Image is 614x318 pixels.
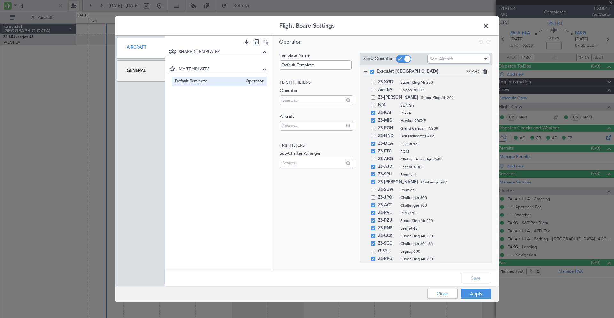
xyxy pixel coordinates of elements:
label: Operator [280,88,353,94]
span: ZS-MIG [378,117,397,125]
span: Challenger 300 [400,195,488,200]
span: ZS-AKG [378,155,397,163]
span: Super King Air 200 [421,95,488,101]
span: ZS-POH [378,125,397,132]
span: Challenger 300 [400,202,488,208]
span: Hawker 900XP [400,118,488,124]
input: Search... [282,95,343,105]
span: Learjet 45XR [400,164,488,170]
span: G-SYLJ [378,248,397,255]
h2: Trip filters [280,143,353,149]
input: Search... [282,121,343,131]
label: Aircraft [280,113,353,120]
span: SLING 2 [400,102,488,108]
span: Operator [279,38,301,45]
span: ZS-SRU [378,171,397,178]
span: A6-TBA [378,86,397,94]
span: Operator [242,78,264,85]
span: ZS-HND [378,132,397,140]
span: ZS-SGC [378,240,397,248]
span: Super King Air 200 [400,79,488,85]
span: PC-24 [400,110,488,116]
label: Show Operator [363,56,393,62]
h2: Flight filters [280,79,353,86]
span: Sort Aircraft [430,56,453,62]
span: Super King Air 350 [400,233,488,239]
span: ZS-SUW [378,186,397,194]
button: Close [427,289,458,299]
span: ZS-RVL [378,209,397,217]
span: ExecuJet [GEOGRAPHIC_DATA] [377,69,466,75]
div: Aircraft [117,37,165,59]
span: Default Template [175,78,243,85]
label: Template Name [280,53,353,59]
span: Citation Sovereign C680 [400,156,488,162]
span: Bell Helicopter 412 [400,133,488,139]
span: 77 A/C [466,69,479,75]
span: ZS-PPG [378,255,397,263]
span: Premier I [400,172,488,177]
input: Search... [282,158,343,168]
span: Super King Air 200 [400,256,488,262]
span: ZS-CCK [378,232,397,240]
button: Apply [461,289,491,299]
span: PC12 [400,149,488,154]
label: Sub-Charter Arranger [280,151,353,157]
span: ZS-[PERSON_NAME] [378,94,418,102]
span: MY TEMPLATES [179,66,261,72]
span: Falcon 900DX [400,87,488,93]
span: Challenger 601-3A [400,241,488,247]
span: ZS-[PERSON_NAME] [378,178,418,186]
span: Challenger 604 [421,179,488,185]
span: Learjet 45 [400,141,488,147]
span: ZS-KAT [378,109,397,117]
span: ZS-PNP [378,224,397,232]
span: ZS-DCA [378,140,397,148]
span: Grand Caravan - C208 [400,126,488,131]
span: Premier I [400,187,488,193]
span: N/A [378,102,397,109]
span: ZS-AJD [378,163,397,171]
span: Super King Air 200 [400,218,488,224]
span: Learjet 45 [400,225,488,231]
span: ZS-JPO [378,194,397,201]
span: ZS-XGD [378,78,397,86]
span: ZS-ACT [378,201,397,209]
span: ZS-PZU [378,217,397,224]
span: Legacy 600 [400,249,488,254]
div: General [117,60,165,82]
span: SHARED TEMPLATES [179,49,261,55]
span: ZS-FTG [378,148,397,155]
span: PC12/NG [400,210,488,216]
header: Flight Board Settings [115,16,499,36]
